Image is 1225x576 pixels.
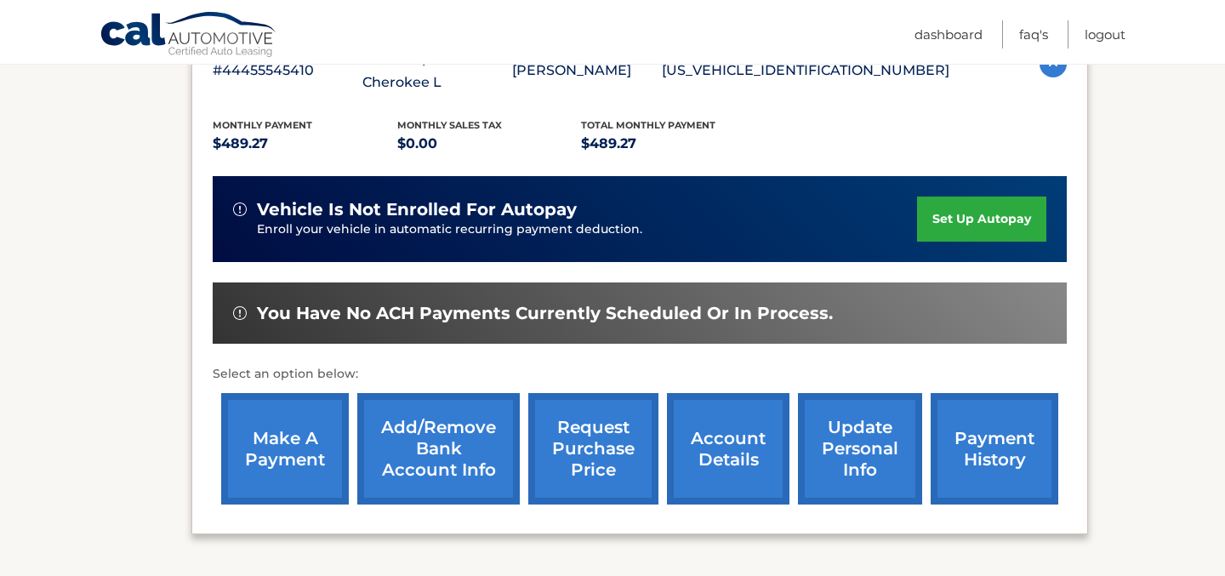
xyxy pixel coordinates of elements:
p: Select an option below: [213,364,1067,385]
span: Monthly Payment [213,119,312,131]
a: make a payment [221,393,349,505]
p: $0.00 [397,132,582,156]
a: FAQ's [1019,20,1048,48]
a: Add/Remove bank account info [357,393,520,505]
a: account details [667,393,789,505]
img: alert-white.svg [233,202,247,216]
span: Total Monthly Payment [581,119,715,131]
a: request purchase price [528,393,658,505]
a: Cal Automotive [100,11,278,60]
span: vehicle is not enrolled for autopay [257,199,577,220]
p: $489.27 [581,132,766,156]
a: update personal info [798,393,922,505]
span: You have no ACH payments currently scheduled or in process. [257,303,833,324]
p: #44455545410 [213,59,362,83]
a: Logout [1085,20,1125,48]
a: Dashboard [914,20,983,48]
p: [US_VEHICLE_IDENTIFICATION_NUMBER] [662,59,949,83]
a: set up autopay [917,197,1046,242]
img: alert-white.svg [233,306,247,320]
p: [PERSON_NAME] [512,59,662,83]
p: 2023 Jeep Grand Cherokee L [362,47,512,94]
a: payment history [931,393,1058,505]
p: Enroll your vehicle in automatic recurring payment deduction. [257,220,917,239]
p: $489.27 [213,132,397,156]
span: Monthly sales Tax [397,119,502,131]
